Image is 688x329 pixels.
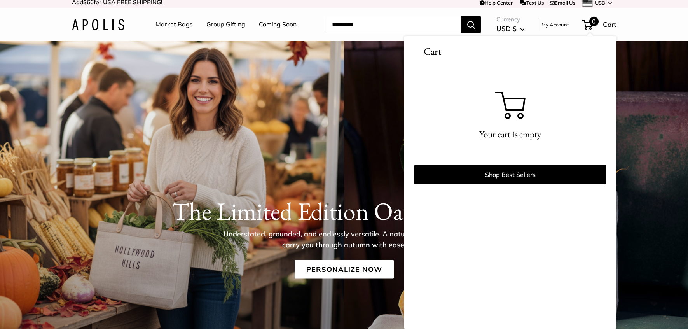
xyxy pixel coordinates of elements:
[424,127,597,142] p: Your cart is empty
[603,20,616,28] span: Cart
[583,18,616,31] a: 0 Cart
[589,17,599,26] span: 0
[414,165,606,184] a: Shop Best Sellers
[541,20,569,29] a: My Account
[6,299,83,323] iframe: Sign Up via Text for Offers
[206,19,245,30] a: Group Gifting
[496,24,517,33] span: USD $
[72,19,124,30] img: Apolis
[259,19,297,30] a: Coming Soon
[155,19,193,30] a: Market Bags
[72,196,616,226] h1: The Limited Edition Oat Collection
[218,228,470,250] p: Understated, grounded, and endlessly versatile. A natural shade made to carry you through autumn ...
[326,16,461,33] input: Search...
[496,14,525,25] span: Currency
[414,44,606,59] h3: Cart
[496,23,525,35] button: USD $
[461,16,481,33] button: Search
[295,260,394,278] a: Personalize Now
